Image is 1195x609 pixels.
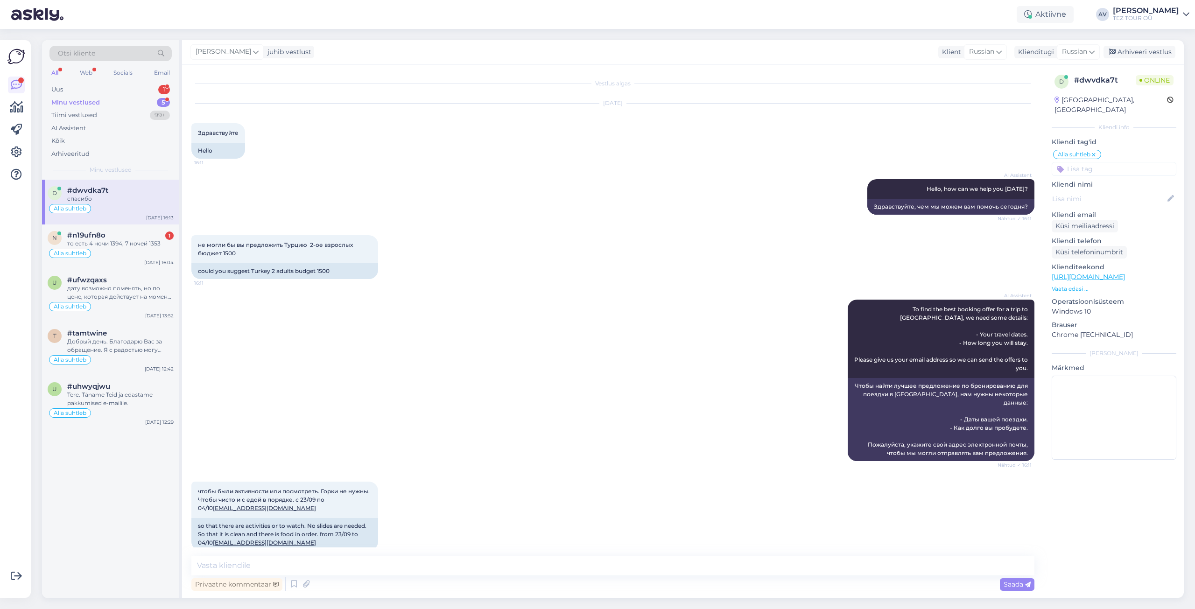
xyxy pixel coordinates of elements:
a: [PERSON_NAME]TEZ TOUR OÜ [1113,7,1189,22]
span: AI Assistent [997,292,1032,299]
div: 5 [157,98,170,107]
span: Alla suhtleb [54,357,86,363]
div: [PERSON_NAME] [1113,7,1179,14]
div: 1 [165,231,174,240]
div: [DATE] 16:13 [146,214,174,221]
span: #ufwzqaxs [67,276,107,284]
span: Alla suhtleb [54,410,86,416]
div: Tere. Täname Teid ja edastame pakkumised e-mailile. [67,391,174,407]
p: Vaata edasi ... [1052,285,1176,293]
div: то есть 4 ночи 1394, 7 ночей 1353 [67,239,174,248]
span: Otsi kliente [58,49,95,58]
p: Operatsioonisüsteem [1052,297,1176,307]
span: u [52,385,57,392]
input: Lisa nimi [1052,194,1166,204]
div: Здравствуйте, чем мы можем вам помочь сегодня? [867,199,1034,215]
span: Saada [1004,580,1031,588]
div: Privaatne kommentaar [191,578,282,591]
div: could you suggest Turkey 2 adults budget 1500 [191,263,378,279]
div: Aktiivne [1017,6,1074,23]
span: Online [1136,75,1174,85]
span: Nähtud ✓ 16:11 [997,462,1032,469]
div: Email [152,67,172,79]
div: AV [1096,8,1109,21]
p: Chrome [TECHNICAL_ID] [1052,330,1176,340]
div: Добрый день. Благодарю Вас за обращение. Я с радостью могу оставить запрос на листе ожидания и оф... [67,337,174,354]
span: 16:11 [194,280,229,287]
div: [DATE] 12:42 [145,365,174,372]
div: 99+ [150,111,170,120]
div: so that there are activities or to watch. No slides are needed. So that it is clean and there is ... [191,518,378,551]
div: [DATE] [191,99,1034,107]
div: Küsi telefoninumbrit [1052,246,1127,259]
div: Küsi meiliaadressi [1052,220,1118,232]
a: [EMAIL_ADDRESS][DOMAIN_NAME] [213,504,316,511]
div: [GEOGRAPHIC_DATA], [GEOGRAPHIC_DATA] [1054,95,1167,115]
div: [DATE] 13:52 [145,312,174,319]
span: 16:11 [194,159,229,166]
div: Чтобы найти лучшее предложение по бронированию для поездки в [GEOGRAPHIC_DATA], нам нужны некотор... [848,378,1034,461]
span: Alla suhtleb [54,206,86,211]
div: Kõik [51,136,65,146]
span: Здравствуйте [198,129,239,136]
span: Alla suhtleb [54,251,86,256]
span: #n19ufn8o [67,231,105,239]
div: Hello [191,143,245,159]
div: [DATE] 12:29 [145,419,174,426]
a: [EMAIL_ADDRESS][DOMAIN_NAME] [213,539,316,546]
div: AI Assistent [51,124,86,133]
div: Klienditugi [1014,47,1054,57]
p: Brauser [1052,320,1176,330]
p: Kliendi nimi [1052,180,1176,189]
a: [URL][DOMAIN_NAME] [1052,273,1125,281]
div: [DATE] 16:04 [144,259,174,266]
span: [PERSON_NAME] [196,47,251,57]
p: Windows 10 [1052,307,1176,316]
span: Alla suhtleb [1058,152,1090,157]
div: Minu vestlused [51,98,100,107]
p: Kliendi tag'id [1052,137,1176,147]
p: Märkmed [1052,363,1176,373]
span: d [1059,78,1064,85]
div: All [49,67,60,79]
div: Uus [51,85,63,94]
span: чтобы были активности или посмотреть. Горки не нужны. Чтобы чисто и с едой в порядке. с 23/09 по ... [198,488,371,511]
div: Vestlus algas [191,79,1034,88]
span: Alla suhtleb [54,304,86,309]
input: Lisa tag [1052,162,1176,176]
span: Russian [969,47,994,57]
span: Minu vestlused [90,166,132,174]
span: To find the best booking offer for a trip to [GEOGRAPHIC_DATA], we need some details: - Your trav... [854,306,1029,371]
img: Askly Logo [7,48,25,65]
p: Kliendi email [1052,210,1176,220]
span: #tamtwine [67,329,107,337]
span: u [52,279,57,286]
span: AI Assistent [997,172,1032,179]
div: # dwvdka7t [1074,75,1136,86]
div: Kliendi info [1052,123,1176,132]
div: Arhiveeri vestlus [1104,46,1175,58]
span: Russian [1062,47,1087,57]
span: #uhwyqjwu [67,382,110,391]
span: Hello, how can we help you [DATE]? [927,185,1028,192]
div: TEZ TOUR OÜ [1113,14,1179,22]
span: #dwvdka7t [67,186,108,195]
span: не могли бы вы предложить Турцию 2-ое взрослых бюджет 1500 [198,241,354,257]
span: Nähtud ✓ 16:11 [997,215,1032,222]
div: Tiimi vestlused [51,111,97,120]
div: juhib vestlust [264,47,311,57]
div: дату возможно поменять, но по цене, которая действует на момент изменения [67,284,174,301]
div: 1 [158,85,170,94]
div: Socials [112,67,134,79]
div: Web [78,67,94,79]
div: Klient [938,47,961,57]
span: n [52,234,57,241]
p: Kliendi telefon [1052,236,1176,246]
div: [PERSON_NAME] [1052,349,1176,357]
div: спасибо [67,195,174,203]
span: d [52,189,57,196]
p: Klienditeekond [1052,262,1176,272]
div: Arhiveeritud [51,149,90,159]
span: t [53,332,56,339]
